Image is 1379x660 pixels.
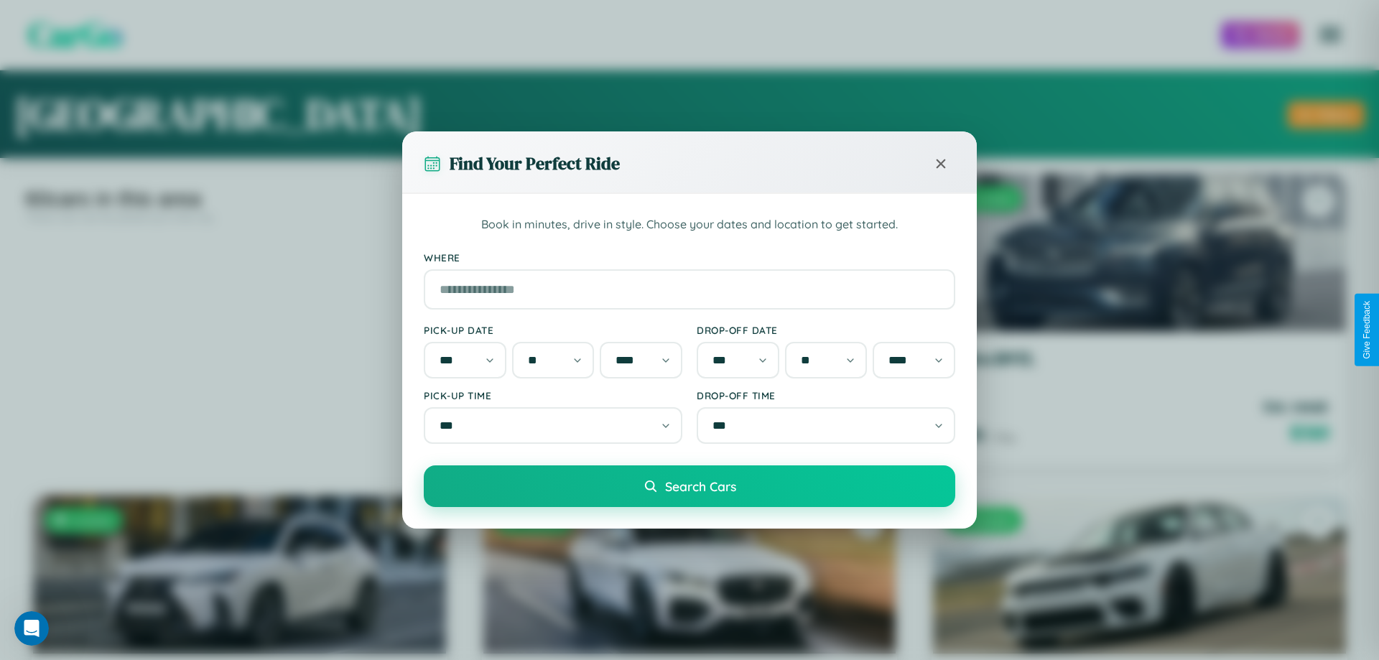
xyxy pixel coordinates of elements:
p: Book in minutes, drive in style. Choose your dates and location to get started. [424,215,955,234]
button: Search Cars [424,465,955,507]
label: Drop-off Date [697,324,955,336]
h3: Find Your Perfect Ride [450,152,620,175]
label: Pick-up Time [424,389,682,401]
label: Pick-up Date [424,324,682,336]
label: Drop-off Time [697,389,955,401]
label: Where [424,251,955,264]
span: Search Cars [665,478,736,494]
